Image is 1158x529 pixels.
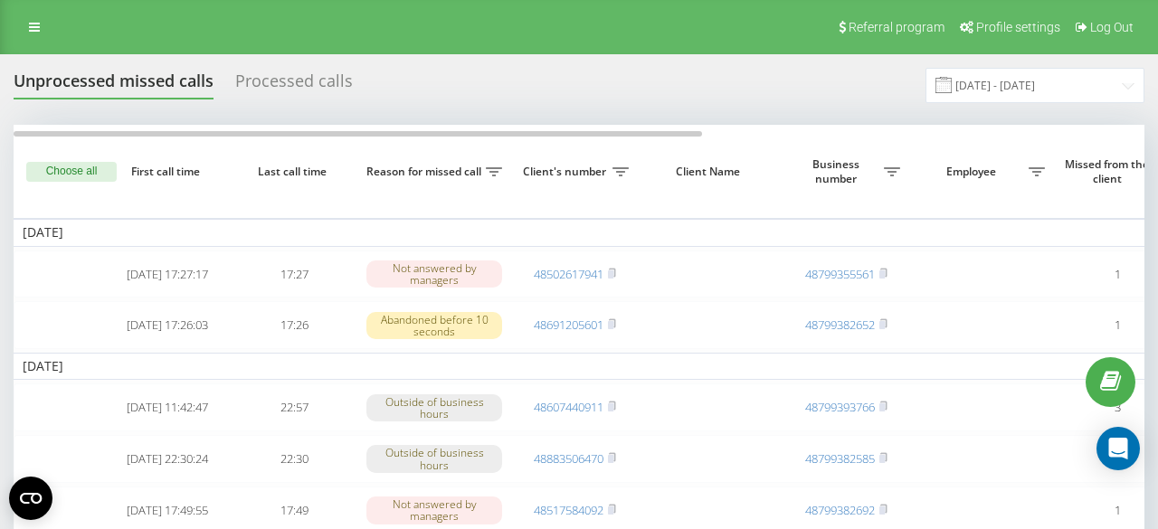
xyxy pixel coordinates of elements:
[231,250,357,298] td: 17:27
[849,20,944,34] span: Referral program
[9,477,52,520] button: Open CMP widget
[26,162,117,182] button: Choose all
[14,71,214,99] div: Unprocessed missed calls
[366,445,502,472] div: Outside of business hours
[366,394,502,421] div: Outside of business hours
[235,71,353,99] div: Processed calls
[104,383,231,431] td: [DATE] 11:42:47
[653,165,767,179] span: Client Name
[534,450,603,467] a: 48883506470
[918,165,1029,179] span: Employee
[534,399,603,415] a: 48607440911
[1090,20,1134,34] span: Log Out
[245,165,343,179] span: Last call time
[792,157,884,185] span: Business number
[805,266,875,282] a: 48799355561
[1096,427,1140,470] div: Open Intercom Messenger
[1063,157,1155,185] span: Missed from the client
[805,450,875,467] a: 48799382585
[976,20,1060,34] span: Profile settings
[231,383,357,431] td: 22:57
[231,435,357,483] td: 22:30
[104,301,231,349] td: [DATE] 17:26:03
[119,165,216,179] span: First call time
[366,496,502,524] div: Not answered by managers
[805,502,875,518] a: 48799382692
[534,266,603,282] a: 48502617941
[805,316,875,333] a: 48799382652
[231,301,357,349] td: 17:26
[104,435,231,483] td: [DATE] 22:30:24
[366,312,502,339] div: Abandoned before 10 seconds
[104,250,231,298] td: [DATE] 17:27:17
[366,165,486,179] span: Reason for missed call
[534,502,603,518] a: 48517584092
[534,316,603,333] a: 48691205601
[366,260,502,288] div: Not answered by managers
[520,165,612,179] span: Client's number
[805,399,875,415] a: 48799393766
